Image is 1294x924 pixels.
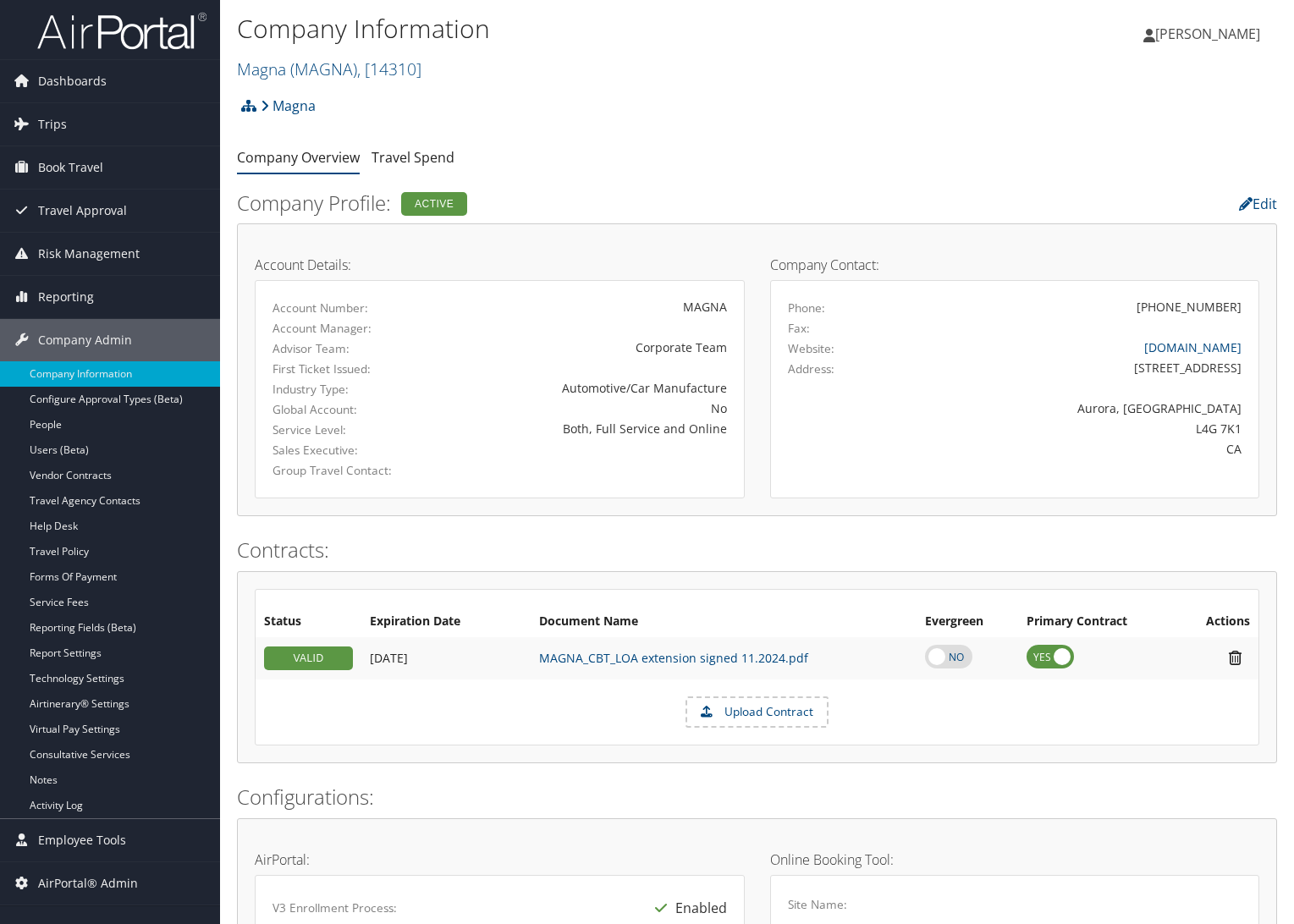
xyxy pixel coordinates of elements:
[687,698,827,727] label: Upload Contract
[372,148,454,167] a: Travel Spend
[273,442,407,459] label: Sales Executive:
[237,536,1277,564] h2: Contracts:
[357,58,421,80] span: , [ 14310 ]
[237,58,421,80] a: Magna
[237,148,360,167] a: Company Overview
[1155,25,1260,43] span: [PERSON_NAME]
[38,60,107,102] span: Dashboards
[907,440,1242,458] div: CA
[432,298,727,316] div: MAGNA
[1144,339,1242,355] a: [DOMAIN_NAME]
[770,258,1260,272] h4: Company Contact:
[273,421,407,438] label: Service Level:
[531,607,917,637] th: Document Name
[237,11,930,47] h1: Company Information
[788,300,825,316] label: Phone:
[1018,607,1176,637] th: Primary Contract
[788,360,834,377] label: Address:
[237,189,922,217] h2: Company Profile:
[432,420,727,437] div: Both, Full Service and Online
[370,650,408,666] span: [DATE]
[370,651,522,666] div: Add/Edit Date
[38,233,140,275] span: Risk Management
[264,646,353,670] div: VALID
[290,58,357,80] span: ( MAGNA )
[261,89,316,123] a: Magna
[273,899,397,916] label: V3 Enrollment Process:
[273,320,407,337] label: Account Manager:
[38,103,67,146] span: Trips
[770,853,1260,866] h4: Online Booking Tool:
[38,146,103,189] span: Book Travel
[917,607,1018,637] th: Evergreen
[361,607,531,637] th: Expiration Date
[907,420,1242,437] div: L4G 7K1
[788,320,810,337] label: Fax:
[401,192,467,216] div: Active
[273,360,407,377] label: First Ticket Issued:
[273,300,407,316] label: Account Number:
[38,862,138,905] span: AirPortal® Admin
[788,340,834,357] label: Website:
[273,340,407,357] label: Advisor Team:
[255,258,745,272] h4: Account Details:
[273,401,407,418] label: Global Account:
[788,896,847,913] label: Site Name:
[1239,195,1277,213] a: Edit
[647,893,727,923] div: Enabled
[38,819,126,861] span: Employee Tools
[273,462,407,479] label: Group Travel Contact:
[38,276,94,318] span: Reporting
[907,399,1242,417] div: Aurora, [GEOGRAPHIC_DATA]
[37,11,206,51] img: airportal-logo.png
[1137,298,1242,316] div: [PHONE_NUMBER]
[1143,8,1277,59] a: [PERSON_NAME]
[237,783,1277,811] h2: Configurations:
[273,381,407,398] label: Industry Type:
[539,650,808,666] a: MAGNA_CBT_LOA extension signed 11.2024.pdf
[432,399,727,417] div: No
[256,607,361,637] th: Status
[1220,649,1250,667] i: Remove Contract
[38,190,127,232] span: Travel Approval
[255,853,745,866] h4: AirPortal:
[432,379,727,397] div: Automotive/Car Manufacture
[38,319,132,361] span: Company Admin
[1176,607,1258,637] th: Actions
[432,338,727,356] div: Corporate Team
[907,359,1242,377] div: [STREET_ADDRESS]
